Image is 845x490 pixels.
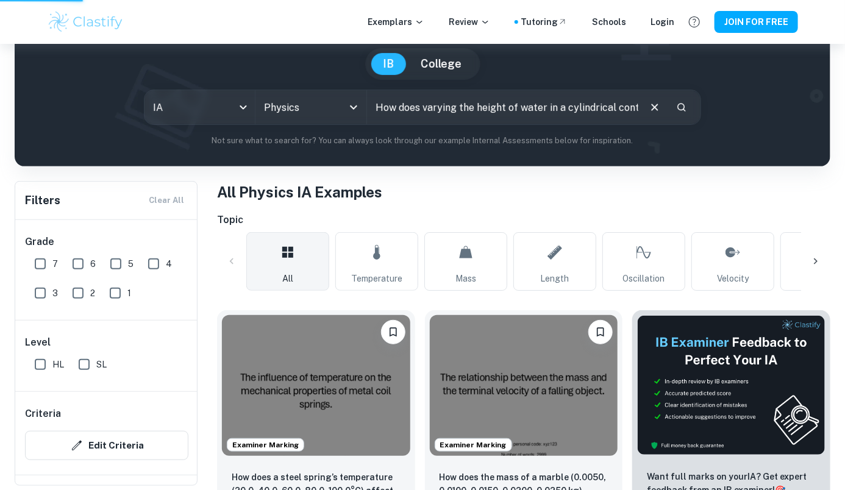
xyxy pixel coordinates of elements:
button: Search [671,97,692,118]
p: Exemplars [368,15,424,29]
input: E.g. harmonic motion analysis, light diffraction experiments, sliding objects down a ramp... [367,90,638,124]
img: Thumbnail [637,315,825,455]
span: 1 [127,286,131,300]
span: Length [541,272,569,285]
span: Temperature [351,272,402,285]
span: 6 [90,257,96,271]
img: Physics IA example thumbnail: How does the mass of a marble (0.0050, 0 [430,315,618,456]
span: 2 [90,286,95,300]
button: Help and Feedback [684,12,705,32]
button: JOIN FOR FREE [715,11,798,33]
span: Mass [455,272,476,285]
a: Login [651,15,674,29]
a: Tutoring [521,15,568,29]
span: All [282,272,293,285]
span: SL [96,358,107,371]
h6: Topic [217,213,830,227]
button: College [409,53,474,75]
p: Review [449,15,490,29]
span: Oscillation [623,272,665,285]
button: IB [371,53,407,75]
span: Examiner Marking [435,439,512,450]
h6: Filters [25,192,60,209]
h6: Criteria [25,407,61,421]
button: Edit Criteria [25,431,188,460]
img: Physics IA example thumbnail: How does a steel spring’s temperature (2 [222,315,410,456]
button: Please log in to bookmark exemplars [381,320,405,344]
h6: Level [25,335,188,350]
span: Examiner Marking [227,439,304,450]
h6: Grade [25,235,188,249]
button: Clear [643,96,666,119]
div: IA [144,90,255,124]
span: 7 [52,257,58,271]
p: Not sure what to search for? You can always look through our example Internal Assessments below f... [24,135,821,147]
span: 4 [166,257,172,271]
span: HL [52,358,64,371]
button: Open [345,99,362,116]
span: Velocity [717,272,749,285]
button: Please log in to bookmark exemplars [588,320,613,344]
img: Clastify logo [47,10,124,34]
span: 3 [52,286,58,300]
a: Schools [592,15,626,29]
span: 5 [128,257,134,271]
h1: All Physics IA Examples [217,181,830,203]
